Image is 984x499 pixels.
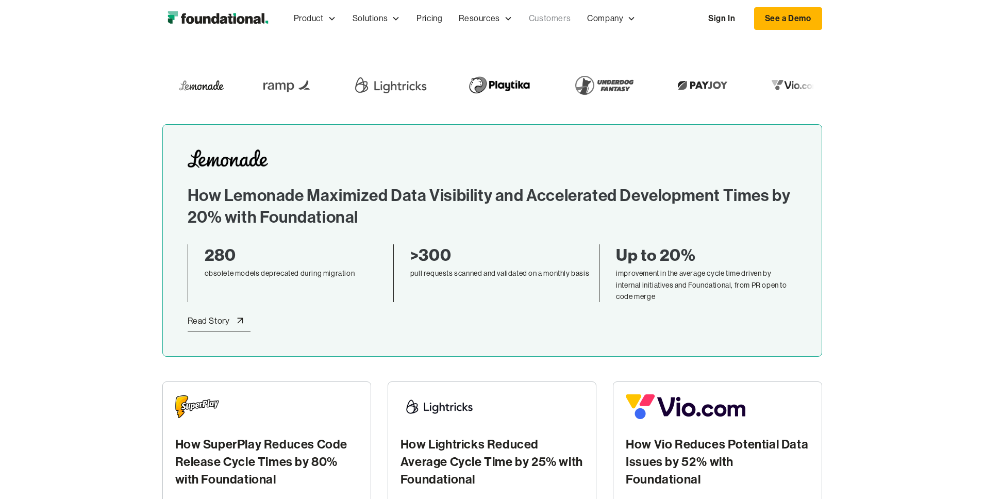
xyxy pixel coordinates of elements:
div: Up to 20% [616,244,796,266]
h2: How Lightricks Reduced Average Cycle Time by 25% with Foundational [401,436,583,488]
img: Ramp [190,71,252,99]
div: pull requests scanned and validated on a monthly basis [410,268,591,279]
div: Resources [459,12,499,25]
div: 280 [205,244,385,266]
div: Product [294,12,324,25]
img: Underdog Fantasy [503,71,573,99]
div: >300 [410,244,591,266]
div: Product [286,2,344,36]
div: Solutions [353,12,388,25]
img: Vio.com [700,77,760,93]
a: How Lemonade Maximized Data Visibility and Accelerated Development Times by 20% with Foundational... [162,124,822,357]
div: Resources [451,2,520,36]
div: Solutions [344,2,408,36]
h2: How Lemonade Maximized Data Visibility and Accelerated Development Times by 20% with Foundational [188,185,797,227]
div: Read Story [188,314,230,328]
a: See a Demo [754,7,822,30]
div: obsolete models deprecated during migration [205,268,385,279]
iframe: Chat Widget [932,450,984,499]
img: Lightricks [285,71,363,99]
img: Playtika [396,71,470,99]
div: Company [579,2,644,36]
a: home [162,8,273,29]
a: Sign In [698,8,745,29]
img: Payjoy [606,77,667,93]
h2: How Vio Reduces Potential Data Issues by 52% with Foundational [626,436,809,488]
a: Customers [521,2,579,36]
a: Pricing [408,2,451,36]
div: improvement in the average cycle time driven by internal initiatives and Foundational, from PR op... [616,268,796,302]
h2: How SuperPlay Reduces Code Release Cycle Times by 80% with Foundational [175,436,358,488]
div: Company [587,12,623,25]
img: Foundational Logo [162,8,273,29]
